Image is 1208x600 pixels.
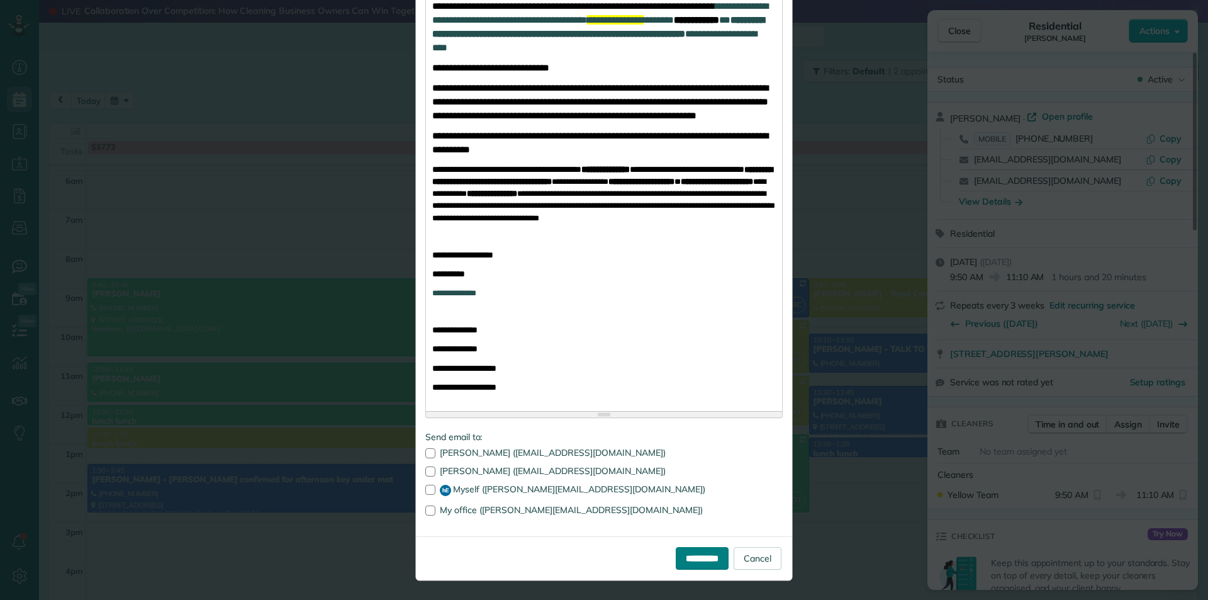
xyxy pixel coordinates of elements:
[426,412,782,417] div: Resize
[734,547,781,570] a: Cancel
[425,448,783,457] label: [PERSON_NAME] ([EMAIL_ADDRESS][DOMAIN_NAME])
[425,431,783,443] label: Send email to:
[425,467,783,475] label: [PERSON_NAME] ([EMAIL_ADDRESS][DOMAIN_NAME])
[425,485,783,496] label: Myself ([PERSON_NAME][EMAIL_ADDRESS][DOMAIN_NAME])
[440,485,451,496] span: hE
[425,506,783,514] label: My office ([PERSON_NAME][EMAIL_ADDRESS][DOMAIN_NAME])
